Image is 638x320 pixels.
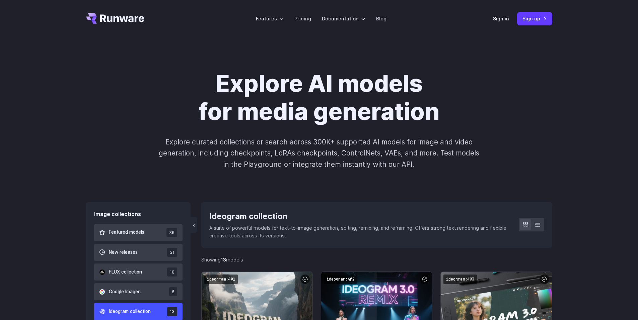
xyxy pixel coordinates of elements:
[443,275,477,284] code: ideogram:4@3
[493,15,509,22] a: Sign in
[169,287,177,296] span: 6
[201,256,243,263] div: Showing models
[324,275,357,284] code: ideogram:4@2
[167,307,177,316] span: 13
[109,249,138,256] span: New releases
[109,308,151,315] span: Ideogram collection
[376,15,386,22] a: Blog
[167,248,177,257] span: 31
[94,210,183,219] div: Image collections
[322,15,365,22] label: Documentation
[109,269,142,276] span: FLUX collection
[204,275,238,284] code: ideogram:4@1
[86,13,144,24] a: Go to /
[166,228,177,237] span: 36
[517,12,552,25] a: Sign up
[94,303,183,320] button: Ideogram collection 13
[156,136,482,170] p: Explore curated collections or search across 300K+ supported AI models for image and video genera...
[94,244,183,261] button: New releases 31
[94,283,183,300] button: Google Imagen 6
[94,224,183,241] button: Featured models 36
[294,15,311,22] a: Pricing
[256,15,284,22] label: Features
[167,268,177,277] span: 18
[221,257,226,262] strong: 13
[209,210,508,223] div: Ideogram collection
[209,224,508,239] p: A suite of powerful models for text-to-image generation, editing, remixing, and reframing. Offers...
[191,217,197,233] button: ‹
[133,70,506,126] h1: Explore AI models for media generation
[109,229,144,236] span: Featured models
[109,288,141,296] span: Google Imagen
[94,263,183,281] button: FLUX collection 18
